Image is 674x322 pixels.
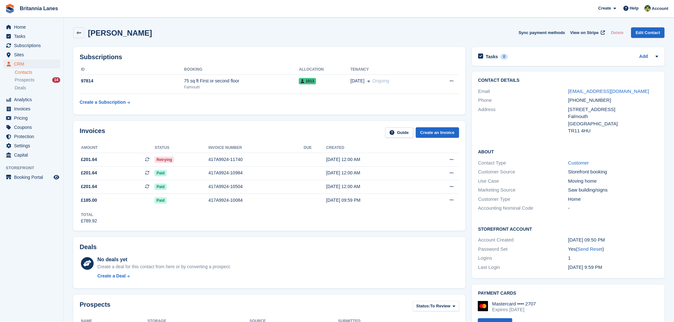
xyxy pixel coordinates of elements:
[154,143,208,153] th: Status
[568,236,658,244] div: [DATE] 09:50 PM
[568,88,649,94] a: [EMAIL_ADDRESS][DOMAIN_NAME]
[430,303,450,309] span: To Review
[416,303,430,309] span: Status:
[154,157,174,163] span: Retrying
[372,78,389,83] span: Ongoing
[81,183,97,190] span: £201.64
[568,113,658,120] div: Falmouth
[53,173,60,181] a: Preview store
[15,69,60,75] a: Contacts
[568,255,658,262] div: 1
[208,143,304,153] th: Invoice number
[478,168,568,176] div: Customer Source
[577,246,602,252] a: Send Reset
[80,96,130,108] a: Create a Subscription
[326,183,422,190] div: [DATE] 12:00 AM
[326,143,422,153] th: Created
[492,301,536,307] div: Mastercard •••• 2707
[326,197,422,204] div: [DATE] 09:59 PM
[15,77,60,83] a: Prospects 14
[3,132,60,141] a: menu
[568,196,658,203] div: Home
[14,141,52,150] span: Settings
[519,27,565,38] button: Sync payment methods
[568,127,658,135] div: TR11 4HU
[184,78,299,84] div: 75 sq ft First or second floor
[3,41,60,50] a: menu
[478,205,568,212] div: Accounting Nominal Code
[208,170,304,176] div: 417A9924-10984
[299,65,350,75] th: Allocation
[81,170,97,176] span: £201.64
[14,132,52,141] span: Protection
[6,165,63,171] span: Storefront
[80,53,459,61] h2: Subscriptions
[299,78,316,84] span: 1013
[492,307,536,312] div: Expires [DATE]
[631,27,664,38] a: Edit Contact
[478,196,568,203] div: Customer Type
[15,85,26,91] span: Deals
[568,120,658,128] div: [GEOGRAPHIC_DATA]
[478,97,568,104] div: Phone
[478,159,568,167] div: Contact Type
[326,170,422,176] div: [DATE] 12:00 AM
[3,173,60,182] a: menu
[3,59,60,68] a: menu
[3,32,60,41] a: menu
[478,246,568,253] div: Password Set
[14,123,52,132] span: Coupons
[568,27,606,38] a: View on Stripe
[14,23,52,31] span: Home
[639,53,648,60] a: Add
[350,65,431,75] th: Tenancy
[14,95,52,104] span: Analytics
[326,156,422,163] div: [DATE] 12:00 AM
[598,5,611,11] span: Create
[568,160,589,165] a: Customer
[3,104,60,113] a: menu
[208,183,304,190] div: 417A9924-10504
[80,301,111,313] h2: Prospects
[154,170,166,176] span: Paid
[608,27,626,38] button: Delete
[14,104,52,113] span: Invoices
[15,77,34,83] span: Prospects
[14,150,52,159] span: Capital
[184,65,299,75] th: Booking
[416,127,459,138] a: Create an Invoice
[478,178,568,185] div: Use Case
[304,143,326,153] th: Due
[385,127,413,138] a: Guide
[208,156,304,163] div: 417A9924-11740
[568,168,658,176] div: Storefront booking
[14,32,52,41] span: Tasks
[97,256,231,263] div: No deals yet
[97,263,231,270] div: Create a deal for this contact from here or by converting a prospect.
[80,78,184,84] div: 97814
[413,301,459,311] button: Status: To Review
[97,273,231,279] a: Create a Deal
[14,59,52,68] span: CRM
[478,88,568,95] div: Email
[568,178,658,185] div: Moving home
[478,301,488,311] img: Mastercard Logo
[5,4,15,13] img: stora-icon-8386f47178a22dfd0bd8f6a31ec36ba5ce8667c1dd55bd0f319d3a0aa187defe.svg
[568,264,602,270] time: 2025-07-24 20:59:16 UTC
[652,5,668,12] span: Account
[80,127,105,138] h2: Invoices
[97,273,126,279] div: Create a Deal
[568,246,658,253] div: Yes
[568,97,658,104] div: [PHONE_NUMBER]
[3,123,60,132] a: menu
[568,186,658,194] div: Saw building/signs
[81,197,97,204] span: £185.00
[52,77,60,83] div: 14
[80,143,154,153] th: Amount
[88,29,152,37] h2: [PERSON_NAME]
[208,197,304,204] div: 417A9924-10084
[14,173,52,182] span: Booking Portal
[478,291,658,296] h2: Payment cards
[3,114,60,122] a: menu
[15,85,60,91] a: Deals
